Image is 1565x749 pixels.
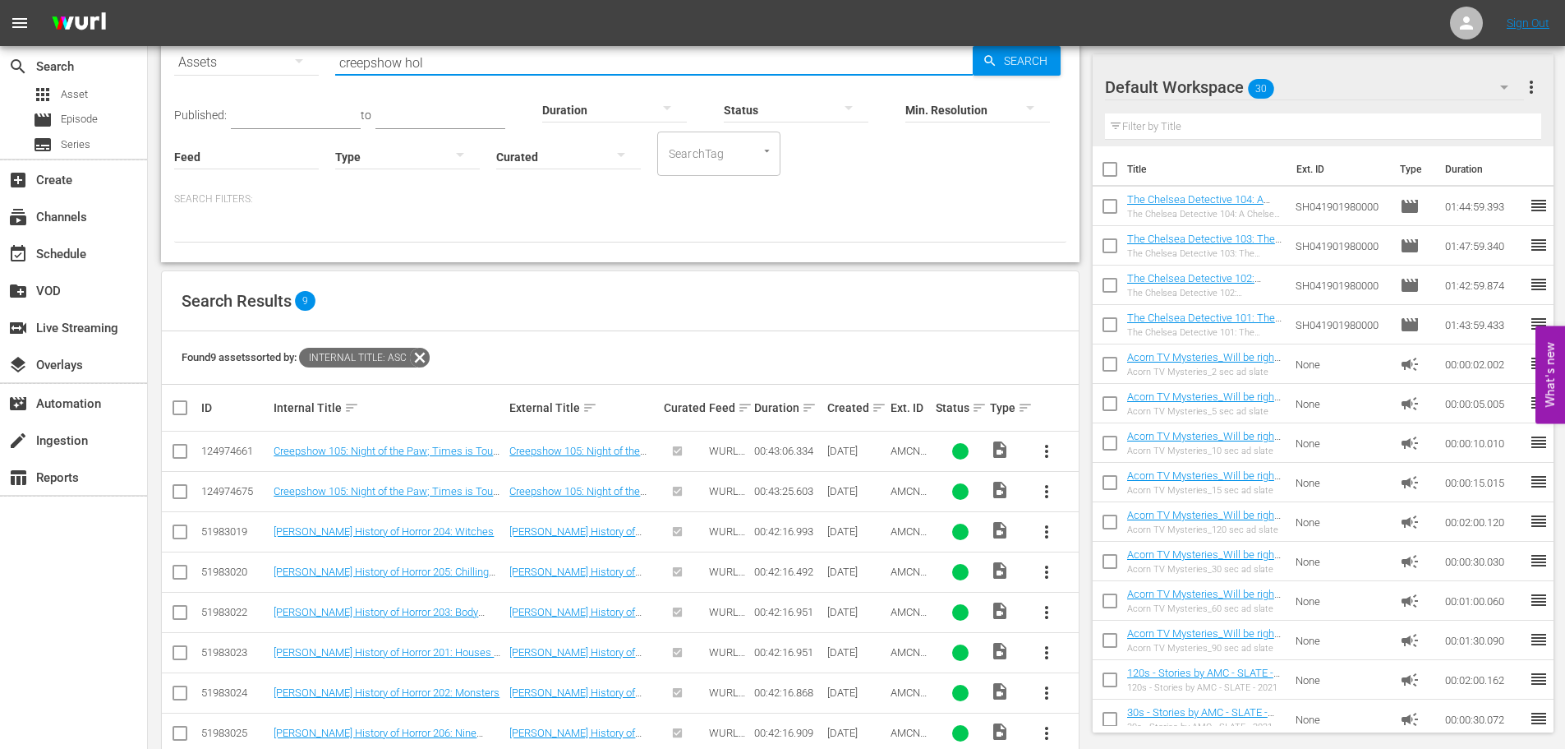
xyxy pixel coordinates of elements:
td: 00:02:00.120 [1438,502,1529,542]
div: 120s - Stories by AMC - SLATE - 2021 [1127,682,1282,693]
a: [PERSON_NAME] History of Horror 204: Witches [509,525,642,550]
span: Episode [1400,196,1420,216]
span: reorder [1529,354,1549,373]
span: Ad [1400,512,1420,532]
td: 01:47:59.340 [1438,226,1529,266]
span: WURL Feed [709,485,745,510]
td: 00:00:30.030 [1438,542,1529,581]
span: reorder [1529,314,1549,334]
span: AMCNVR0000032878 [891,606,927,643]
div: The Chelsea Detective 104: A Chelsea Education [1127,209,1282,220]
div: External Title [509,398,659,418]
td: None [1289,344,1394,384]
button: more_vert [1027,593,1066,632]
div: Acorn TV Mysteries_15 sec ad slate [1127,485,1282,496]
div: 00:42:16.993 [754,525,822,538]
td: None [1289,581,1394,621]
div: Assets [174,39,319,86]
span: subscriptions [8,207,28,227]
span: AMCNVR0000032883 [891,566,927,603]
span: more_vert [1037,724,1056,743]
div: 00:43:06.334 [754,445,822,457]
button: more_vert [1521,67,1541,107]
div: 51983023 [201,646,269,659]
div: 51983024 [201,687,269,699]
span: AMCNVR0000032875 [891,646,927,683]
button: more_vert [1027,553,1066,592]
span: reorder [1529,235,1549,255]
span: Episode [33,110,53,130]
div: 124974675 [201,485,269,497]
div: Curated [664,401,704,414]
button: more_vert [1027,512,1066,552]
div: Ext. ID [891,401,931,414]
span: Ad [1400,631,1420,650]
span: more_vert [1037,482,1056,502]
span: reorder [1529,709,1549,728]
div: Acorn TV Mysteries_120 sec ad slate [1127,525,1282,535]
span: sort [802,400,817,415]
button: more_vert [1027,633,1066,673]
span: Live Streaming [8,318,28,338]
a: The Chelsea Detective 103: The Gentle Giant (The Chelsea Detective 103: The Gentle Giant (amc_net... [1127,233,1282,294]
td: None [1289,621,1394,660]
span: Ad [1400,473,1420,492]
span: Video [990,480,1010,500]
span: Search [997,46,1061,76]
span: Create [8,170,28,190]
span: sort [582,400,597,415]
span: sort [1018,400,1033,415]
div: 124974661 [201,445,269,457]
div: 00:42:16.951 [754,646,822,659]
span: menu [10,13,30,33]
div: Acorn TV Mysteries_30 sec ad slate [1127,564,1282,575]
a: Sign Out [1507,16,1549,30]
a: [PERSON_NAME] History of Horror 203: Body Horror [509,606,642,631]
span: more_vert [1037,603,1056,622]
div: Feed [709,398,749,418]
span: Ad [1400,670,1420,690]
a: [PERSON_NAME] History of Horror 201: Houses of Hell [509,646,642,671]
span: WURL Feed [709,646,745,671]
span: reorder [1529,590,1549,610]
th: Ext. ID [1287,146,1391,192]
span: Asset [61,86,88,103]
span: Published: [174,109,227,122]
a: Acorn TV Mysteries_Will be right back 02 S01642203001 FINAL [1127,351,1281,376]
span: Ad [1400,552,1420,571]
td: SH041901980000 [1289,305,1394,344]
span: Found 9 assets sorted by: [182,351,430,363]
button: more_vert [1027,673,1066,713]
a: 30s - Stories by AMC - SLATE - 2021 [1127,706,1274,731]
div: ID [201,401,269,414]
td: None [1289,502,1394,542]
span: 9 [295,291,315,311]
a: Acorn TV Mysteries_Will be right back 15 S01642206001 FINAL [1127,469,1281,494]
button: Search [973,46,1061,76]
td: 00:00:05.005 [1438,384,1529,423]
span: AMCNVR0000032880 [891,525,927,562]
a: Acorn TV Mysteries_Will be right back 05 S01642204001 FINAL [1127,391,1281,415]
span: reorder [1529,551,1549,571]
span: Episode [1400,315,1420,335]
span: Internal Title: asc [299,348,410,368]
span: reorder [1529,196,1549,215]
a: Acorn TV Mysteries_Will be right back 10 S01642205001 FINAL [1127,430,1281,455]
td: SH041901980000 [1289,226,1394,266]
button: more_vert [1027,432,1066,471]
div: The Chelsea Detective 101: The Wages of Sin [1127,327,1282,338]
td: 00:01:00.060 [1438,581,1529,621]
div: 51983022 [201,606,269,618]
td: None [1289,542,1394,581]
span: Automation [8,394,28,414]
span: Ad [1400,591,1420,611]
div: Acorn TV Mysteries_5 sec ad slate [1127,406,1282,417]
div: 00:42:16.909 [754,727,822,739]
a: [PERSON_NAME] History of Horror 205: Chilling Children [509,566,642,590]
th: Duration [1435,146,1534,192]
a: [PERSON_NAME] History of Horror 201: Houses of Hell [274,646,503,671]
span: Search Results [182,291,292,311]
td: 00:02:00.162 [1438,660,1529,700]
div: Created [827,398,886,418]
span: Search [8,57,28,76]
